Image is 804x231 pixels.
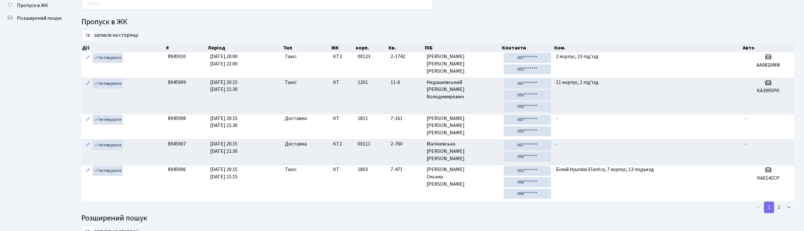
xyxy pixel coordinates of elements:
[283,43,330,52] th: Тип
[93,140,123,150] a: Активувати
[17,15,62,22] span: Розширений пошук
[745,115,747,122] span: -
[168,115,186,122] span: 8945908
[210,166,238,180] span: [DATE] 20:15 [DATE] 21:15
[556,79,599,86] span: 11 корпус, 1 під'їзд
[333,79,353,86] span: КТ
[556,140,558,147] span: -
[84,53,92,63] a: Редагувати
[501,43,554,52] th: Контакти
[358,140,370,147] span: 00111
[93,166,123,176] a: Активувати
[391,79,421,86] span: 11-6
[93,53,123,63] a: Активувати
[330,43,355,52] th: ЖК
[285,79,297,86] span: Таксі
[427,140,499,162] span: Маліневська [PERSON_NAME] [PERSON_NAME]
[333,140,353,148] span: КТ2
[168,140,186,147] span: 8945907
[210,79,238,93] span: [DATE] 20:15 [DATE] 21:30
[168,166,186,173] span: 8945906
[391,140,421,148] span: 2-760
[84,79,92,89] a: Редагувати
[210,140,238,155] span: [DATE] 20:15 [DATE] 21:30
[427,79,499,101] span: Недашківський [PERSON_NAME] Володимирович
[333,53,353,60] span: КТ2
[17,2,48,9] span: Пропуск в ЖК
[742,43,795,52] th: Авто
[784,202,794,213] a: >
[333,166,353,173] span: КТ
[427,53,499,75] span: [PERSON_NAME] [PERSON_NAME] [PERSON_NAME]
[285,115,307,122] span: Доставка
[208,43,282,52] th: Період
[285,140,307,148] span: Доставка
[764,202,774,213] a: 1
[424,43,501,52] th: ПІБ
[391,115,421,122] span: 7-161
[81,18,794,27] h4: Пропуск в ЖК
[745,62,792,68] h5: АА9820ММ
[210,115,238,129] span: [DATE] 20:15 [DATE] 21:30
[745,175,792,181] h5: KA0141CP
[554,43,742,52] th: Ком.
[556,115,558,122] span: -
[355,43,388,52] th: корп.
[81,43,165,52] th: Дії
[84,115,92,125] a: Редагувати
[774,202,784,213] a: 2
[84,166,92,176] a: Редагувати
[84,140,92,150] a: Редагувати
[388,43,424,52] th: Кв.
[210,53,238,67] span: [DATE] 20:00 [DATE] 21:00
[391,53,421,60] span: 2-1742
[285,166,297,173] span: Таксі
[168,53,186,60] span: 8945910
[391,166,421,173] span: 7-471
[556,166,654,173] span: Білий Hyundai Elantra, 7 корпус, 13 подъезд
[333,115,353,122] span: КТ
[358,115,368,122] span: 1811
[93,79,123,89] a: Активувати
[745,140,747,147] span: -
[285,53,297,60] span: Таксі
[168,79,186,86] span: 8945909
[358,53,370,60] span: 00123
[81,29,138,41] label: записів на сторінці
[93,115,123,125] a: Активувати
[427,166,499,188] span: [PERSON_NAME] Оксана [PERSON_NAME]
[745,88,792,94] h5: КА3995РК
[556,53,599,60] span: 2 корпус, 23 під'їзд
[165,43,208,52] th: #
[81,214,794,223] h4: Розширений пошук
[358,166,368,173] span: 1803
[81,29,94,41] select: записів на сторінці
[3,12,67,25] a: Розширений пошук
[358,79,368,86] span: 1201
[427,115,499,137] span: [PERSON_NAME] [PERSON_NAME] [PERSON_NAME]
